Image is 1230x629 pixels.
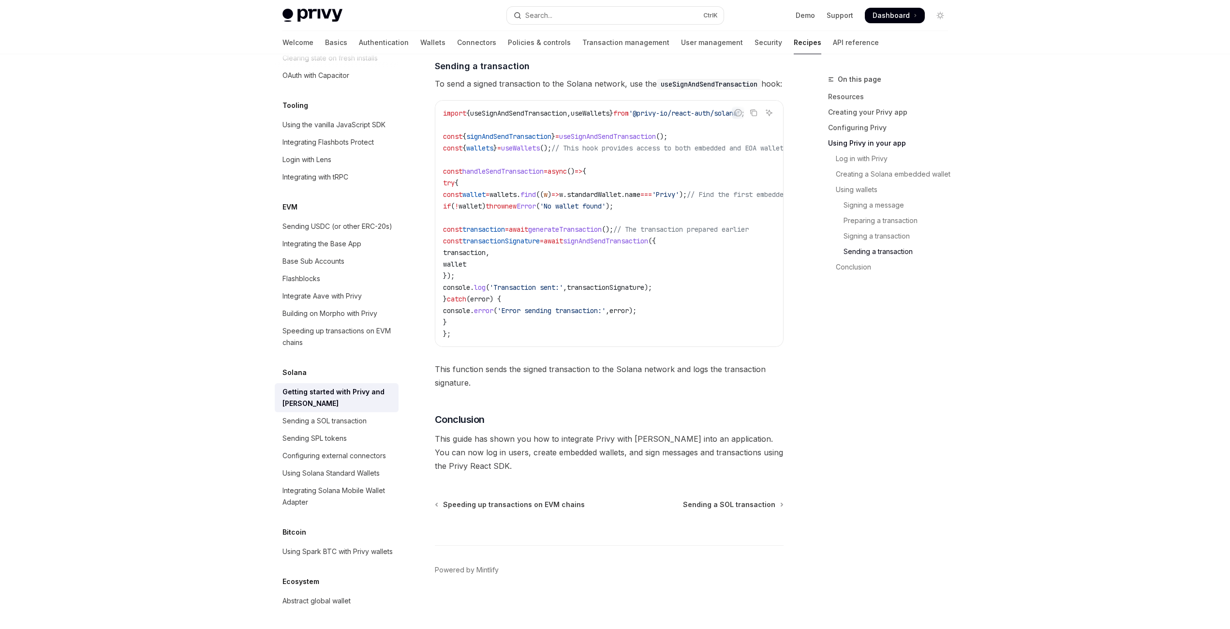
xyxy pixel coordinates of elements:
span: Sending a SOL transaction [683,500,775,509]
span: useWallets [501,144,540,152]
a: Log in with Privy [828,151,956,166]
span: '@privy-io/react-auth/solana' [629,109,741,118]
span: { [455,179,459,187]
a: Policies & controls [508,31,571,54]
span: transactionSignature [462,237,540,245]
span: . [470,283,474,292]
button: Open search [507,7,724,24]
span: useSignAndSendTransaction [559,132,656,141]
div: Integrating Solana Mobile Wallet Adapter [282,485,393,508]
a: Using Spark BTC with Privy wallets [275,543,399,560]
a: Preparing a transaction [828,213,956,228]
a: Abstract global wallet [275,592,399,610]
span: import [443,109,466,118]
h5: Ecosystem [282,576,319,587]
a: Support [827,11,853,20]
a: Integrating with tRPC [275,168,399,186]
span: This guide has shown you how to integrate Privy with [PERSON_NAME] into an application. You can n... [435,432,784,473]
span: signAndSendTransaction [466,132,551,141]
a: Configuring external connectors [275,447,399,464]
span: ( [493,306,497,315]
a: Sending SPL tokens [275,430,399,447]
a: Signing a transaction [828,228,956,244]
code: useSignAndSendTransaction [657,79,761,90]
span: ! [455,202,459,210]
span: transactionSignature [567,283,644,292]
span: const [443,167,462,176]
a: Wallets [420,31,445,54]
span: . [621,190,625,199]
span: (); [602,225,613,234]
span: ); [629,306,637,315]
span: ({ [648,237,656,245]
div: Using Solana Standard Wallets [282,467,380,479]
div: Search... [525,10,552,21]
a: Welcome [282,31,313,54]
span: , [486,248,489,257]
span: console [443,306,470,315]
span: generateTransaction [528,225,602,234]
a: Sending USDC (or other ERC-20s) [275,218,399,235]
span: Conclusion [435,413,485,426]
span: } [551,132,555,141]
a: Flashblocks [275,270,399,287]
span: ); [606,202,613,210]
span: { [582,167,586,176]
span: { [462,132,466,141]
a: Integrate Aave with Privy [275,287,399,305]
span: const [443,144,462,152]
h5: Bitcoin [282,526,306,538]
div: Using the vanilla JavaScript SDK [282,119,385,131]
span: . [563,190,567,199]
span: catch [447,295,466,303]
span: // Find the first embedded wallet [687,190,815,199]
span: error [474,306,493,315]
span: ( [466,295,470,303]
span: const [443,237,462,245]
a: Sending a SOL transaction [275,412,399,430]
div: Abstract global wallet [282,595,351,607]
a: OAuth with Capacitor [275,67,399,84]
span: = [497,144,501,152]
span: = [555,132,559,141]
a: Demo [796,11,815,20]
span: log [474,283,486,292]
a: Recipes [794,31,821,54]
div: Speeding up transactions on EVM chains [282,325,393,348]
h5: Solana [282,367,307,378]
a: API reference [833,31,879,54]
button: Report incorrect code [732,106,744,119]
span: error [609,306,629,315]
span: ( [486,283,489,292]
span: handleSendTransaction [462,167,544,176]
span: (); [656,132,667,141]
div: Base Sub Accounts [282,255,344,267]
a: Dashboard [865,8,925,23]
h5: Tooling [282,100,308,111]
span: }); [443,271,455,280]
span: = [486,190,489,199]
span: async [548,167,567,176]
span: , [606,306,609,315]
span: const [443,132,462,141]
span: }; [443,329,451,338]
a: Using wallets [828,182,956,197]
span: error [470,295,489,303]
span: === [640,190,652,199]
span: To send a signed transaction to the Solana network, use the hook: [435,77,784,90]
span: from [613,109,629,118]
span: const [443,225,462,234]
a: Configuring Privy [828,120,956,135]
span: throw [486,202,505,210]
span: Dashboard [873,11,910,20]
span: find [520,190,536,199]
div: Integrating with tRPC [282,171,348,183]
div: Integrating the Base App [282,238,361,250]
a: Powered by Mintlify [435,565,499,575]
span: try [443,179,455,187]
span: , [563,283,567,292]
span: = [540,237,544,245]
a: Integrating the Base App [275,235,399,253]
span: Sending a transaction [435,60,530,73]
div: Integrating Flashbots Protect [282,136,374,148]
